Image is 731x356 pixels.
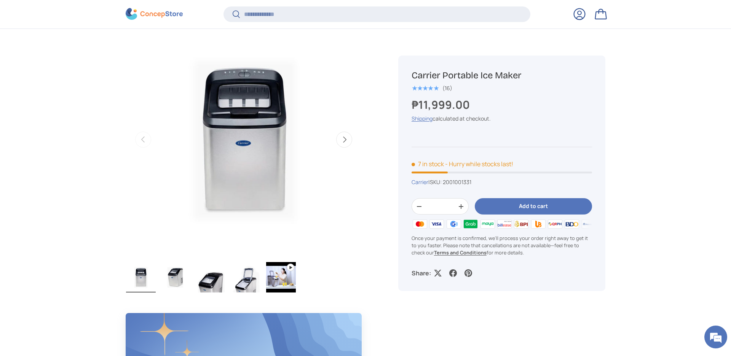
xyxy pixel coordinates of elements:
p: Once your payment is confirmed, we'll process your order right away to get it to you faster. Plea... [412,235,592,257]
img: carrier-ice-maker-full-view-concepstore [126,262,156,292]
img: bdo [563,218,580,230]
a: Carrier [412,178,428,186]
span: 7 in stock [412,160,444,168]
p: - Hurry while stocks last! [445,160,513,168]
img: ubp [530,218,546,230]
div: 5.0 out of 5.0 stars [412,85,439,92]
img: carrier-ice-maker-left-side-view-concepstore [161,262,191,292]
a: 5.0 out of 5.0 stars (16) [412,83,452,92]
img: gcash [445,218,462,230]
span: SKU: [430,178,442,186]
div: (16) [442,85,452,91]
a: Terms and Conditions [434,249,487,256]
span: | [428,178,471,186]
img: bpi [513,218,530,230]
img: ConcepStore [126,8,183,20]
img: master [412,218,428,230]
img: carrier-ice-maker-left-side-open-lid-view-concepstore [231,262,261,292]
img: carrier-ice-maker-top-left-side-view-concepstore [196,262,226,292]
media-gallery: Gallery Viewer [126,22,362,295]
img: carrier-portable-stainless-ice-maker-unit-youtube-video-concepstore [266,262,296,292]
h1: Carrier Portable Ice Maker [412,70,592,81]
img: billease [496,218,513,230]
img: grabpay [462,218,479,230]
div: calculated at checkout. [412,114,592,122]
button: Add to cart [475,199,592,215]
img: maya [479,218,496,230]
span: ★★★★★ [412,84,439,92]
span: 2001001331 [443,178,471,186]
img: metrobank [581,218,597,230]
img: qrph [547,218,563,230]
strong: ₱11,999.00 [412,97,472,112]
p: Share: [412,269,431,278]
img: visa [428,218,445,230]
a: Shipping [412,115,433,122]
